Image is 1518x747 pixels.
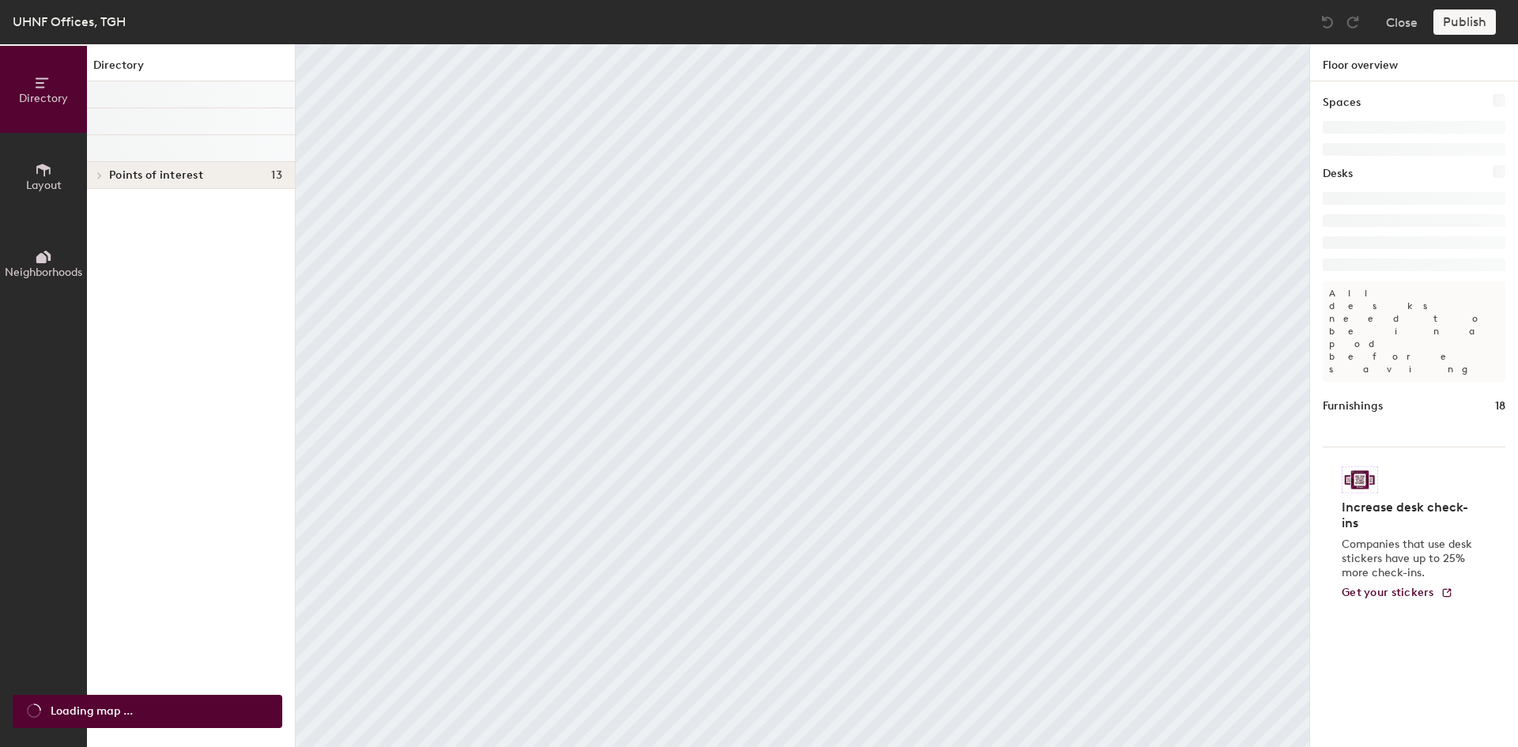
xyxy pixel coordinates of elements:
[1342,587,1453,600] a: Get your stickers
[1495,398,1505,415] h1: 18
[296,44,1309,747] canvas: Map
[1310,44,1518,81] h1: Floor overview
[1342,500,1477,531] h4: Increase desk check-ins
[1386,9,1418,35] button: Close
[1345,14,1361,30] img: Redo
[1342,586,1434,599] span: Get your stickers
[1323,94,1361,111] h1: Spaces
[87,57,295,81] h1: Directory
[1342,538,1477,580] p: Companies that use desk stickers have up to 25% more check-ins.
[109,169,203,182] span: Points of interest
[271,169,282,182] span: 13
[1320,14,1335,30] img: Undo
[1323,165,1353,183] h1: Desks
[13,12,126,32] div: UHNF Offices, TGH
[1323,398,1383,415] h1: Furnishings
[5,266,82,279] span: Neighborhoods
[1323,281,1505,382] p: All desks need to be in a pod before saving
[1342,466,1378,493] img: Sticker logo
[19,92,68,105] span: Directory
[26,179,62,192] span: Layout
[51,703,133,720] span: Loading map ...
